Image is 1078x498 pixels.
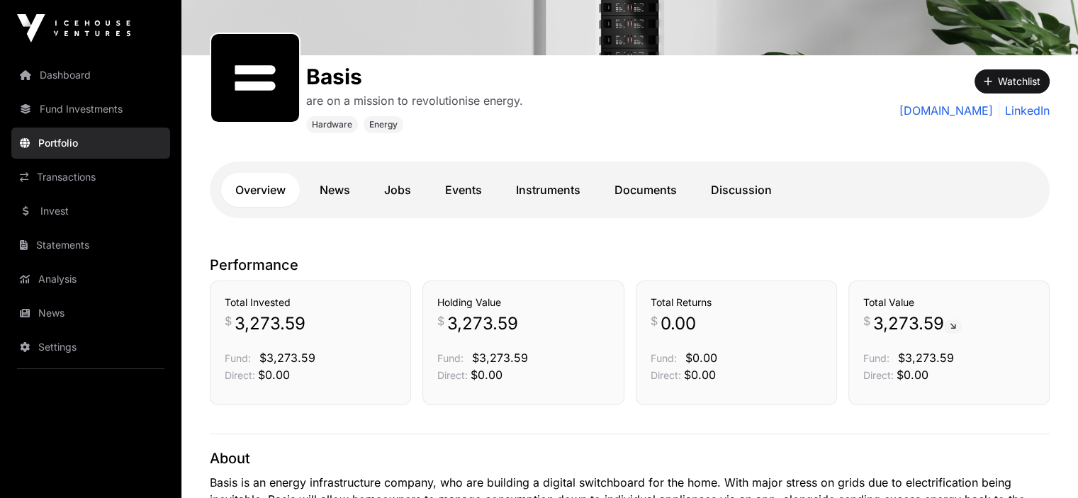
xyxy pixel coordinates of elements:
[11,94,170,125] a: Fund Investments
[11,298,170,329] a: News
[651,352,677,364] span: Fund:
[898,351,954,365] span: $3,273.59
[221,173,300,207] a: Overview
[305,173,364,207] a: News
[370,173,425,207] a: Jobs
[306,64,523,89] h1: Basis
[225,295,396,310] h3: Total Invested
[221,173,1038,207] nav: Tabs
[235,312,305,335] span: 3,273.59
[899,102,993,119] a: [DOMAIN_NAME]
[975,69,1050,94] button: Watchlist
[225,352,251,364] span: Fund:
[697,173,786,207] a: Discussion
[11,264,170,295] a: Analysis
[863,369,894,381] span: Direct:
[437,312,444,329] span: $
[684,368,716,382] span: $0.00
[437,295,609,310] h3: Holding Value
[651,312,658,329] span: $
[1007,430,1078,498] iframe: Chat Widget
[447,312,518,335] span: 3,273.59
[502,173,595,207] a: Instruments
[431,173,496,207] a: Events
[651,369,681,381] span: Direct:
[600,173,691,207] a: Documents
[11,128,170,159] a: Portfolio
[471,368,502,382] span: $0.00
[225,312,232,329] span: $
[259,351,315,365] span: $3,273.59
[651,295,822,310] h3: Total Returns
[685,351,717,365] span: $0.00
[11,162,170,193] a: Transactions
[11,196,170,227] a: Invest
[312,119,352,130] span: Hardware
[225,369,255,381] span: Direct:
[306,92,523,109] p: are on a mission to revolutionise energy.
[210,255,1050,275] p: Performance
[258,368,290,382] span: $0.00
[472,351,528,365] span: $3,273.59
[661,312,696,335] span: 0.00
[210,448,1050,468] p: About
[863,352,889,364] span: Fund:
[11,60,170,91] a: Dashboard
[217,40,293,116] img: SVGs_Basis.svg
[369,119,398,130] span: Energy
[897,368,928,382] span: $0.00
[863,295,1035,310] h3: Total Value
[437,369,468,381] span: Direct:
[437,352,464,364] span: Fund:
[873,312,962,335] span: 3,273.59
[11,332,170,363] a: Settings
[11,230,170,261] a: Statements
[999,102,1050,119] a: LinkedIn
[863,312,870,329] span: $
[17,14,130,43] img: Icehouse Ventures Logo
